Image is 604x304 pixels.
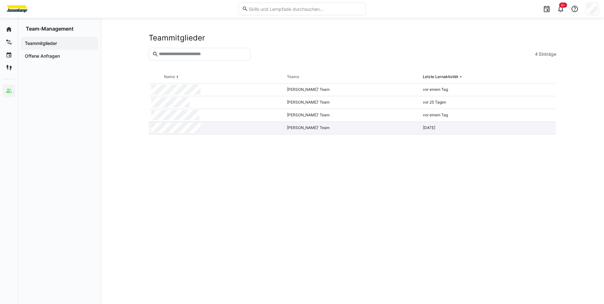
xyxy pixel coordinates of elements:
[284,109,420,122] div: [PERSON_NAME]' Team
[164,74,175,79] div: Name
[423,74,458,79] div: Letzte Lernaktivität
[284,83,420,96] div: [PERSON_NAME]' Team
[423,125,435,130] span: [DATE]
[423,87,448,92] span: vor einem Tag
[535,51,538,57] span: 4
[149,33,205,43] h2: Teammitglieder
[423,100,446,105] span: vor 25 Tagen
[539,51,556,57] span: Einträge
[287,74,299,79] div: Teams
[284,96,420,109] div: [PERSON_NAME]' Team
[248,6,362,12] input: Skills und Lernpfade durchsuchen…
[423,112,448,117] span: vor einem Tag
[561,3,565,7] span: 9+
[284,122,420,134] div: [PERSON_NAME]' Team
